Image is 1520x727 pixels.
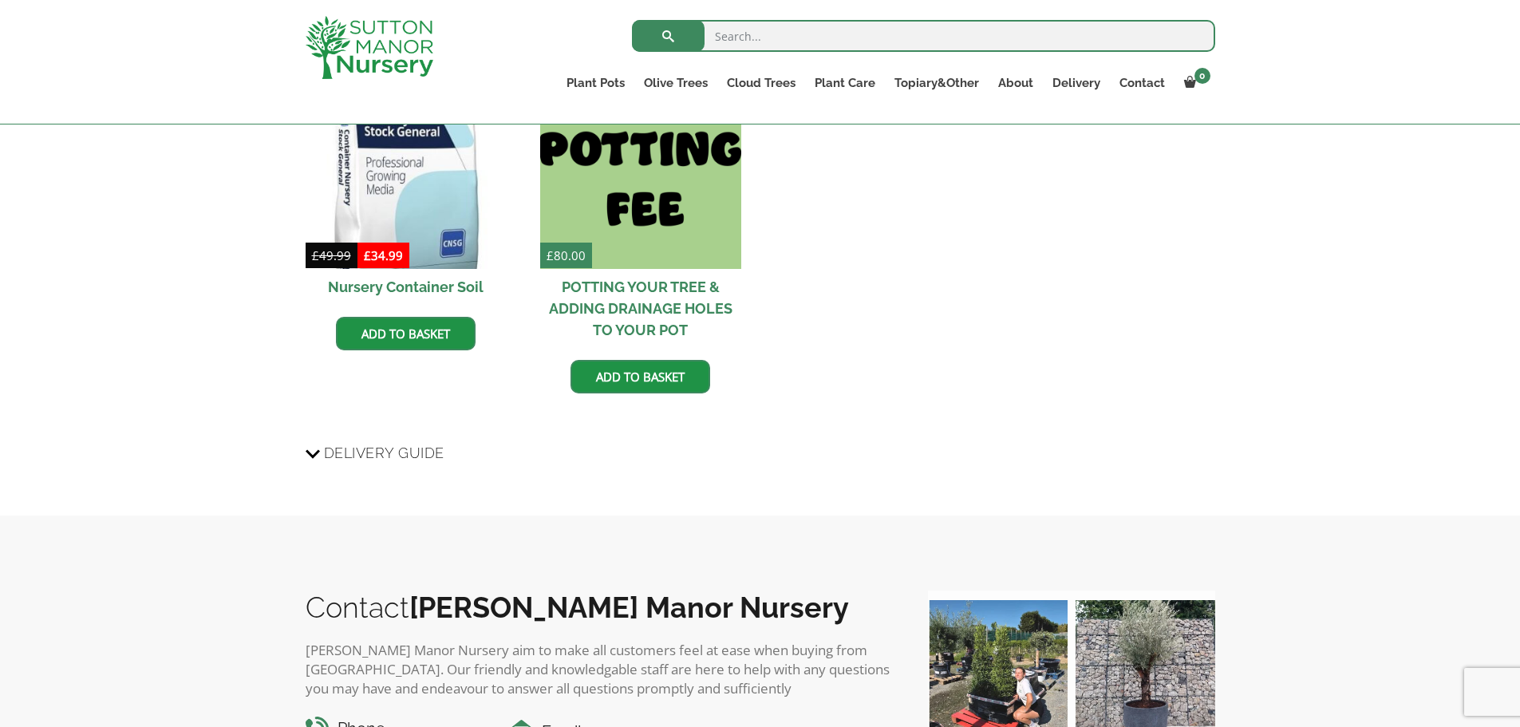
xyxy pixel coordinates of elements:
[306,591,896,624] h2: Contact
[306,641,896,698] p: [PERSON_NAME] Manor Nursery aim to make all customers feel at ease when buying from [GEOGRAPHIC_D...
[989,72,1043,94] a: About
[885,72,989,94] a: Topiary&Other
[570,360,710,393] a: Add to basket: “POTTING YOUR TREE & ADDING DRAINAGE HOLES TO YOUR POT”
[1175,72,1215,94] a: 0
[409,591,849,624] b: [PERSON_NAME] Manor Nursery
[364,247,403,263] bdi: 34.99
[717,72,805,94] a: Cloud Trees
[547,247,554,263] span: £
[1194,68,1210,84] span: 0
[1110,72,1175,94] a: Contact
[540,69,740,348] a: £80.00 POTTING YOUR TREE & ADDING DRAINAGE HOLES TO YOUR POT
[634,72,717,94] a: Olive Trees
[306,69,506,305] a: Sale! Nursery Container Soil
[540,269,740,348] h2: POTTING YOUR TREE & ADDING DRAINAGE HOLES TO YOUR POT
[547,247,586,263] bdi: 80.00
[632,20,1215,52] input: Search...
[306,269,506,305] h2: Nursery Container Soil
[312,247,319,263] span: £
[557,72,634,94] a: Plant Pots
[336,317,476,350] a: Add to basket: “Nursery Container Soil”
[306,16,433,79] img: logo
[1043,72,1110,94] a: Delivery
[312,247,351,263] bdi: 49.99
[805,72,885,94] a: Plant Care
[540,69,740,269] img: POTTING YOUR TREE & ADDING DRAINAGE HOLES TO YOUR POT
[364,247,371,263] span: £
[324,438,444,468] span: Delivery Guide
[306,69,506,269] img: Nursery Container Soil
